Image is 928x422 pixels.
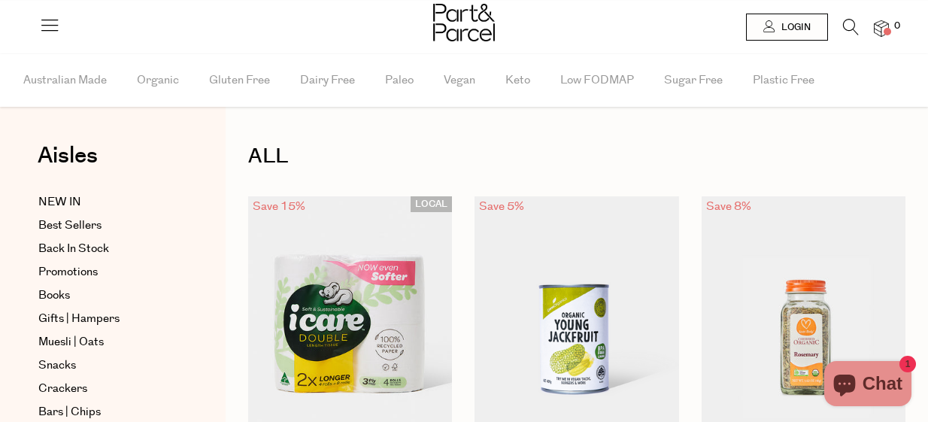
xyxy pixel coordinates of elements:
[505,54,530,107] span: Keto
[38,263,175,281] a: Promotions
[248,139,905,174] h1: ALL
[38,310,120,328] span: Gifts | Hampers
[209,54,270,107] span: Gluten Free
[702,196,756,217] div: Save 8%
[385,54,414,107] span: Paleo
[38,380,87,398] span: Crackers
[38,403,101,421] span: Bars | Chips
[753,54,814,107] span: Plastic Free
[411,196,452,212] span: LOCAL
[778,21,811,34] span: Login
[38,193,175,211] a: NEW IN
[38,357,175,375] a: Snacks
[137,54,179,107] span: Organic
[874,20,889,36] a: 0
[38,240,175,258] a: Back In Stock
[38,240,109,258] span: Back In Stock
[433,4,495,41] img: Part&Parcel
[38,139,98,172] span: Aisles
[444,54,475,107] span: Vegan
[38,333,104,351] span: Muesli | Oats
[38,193,81,211] span: NEW IN
[664,54,723,107] span: Sugar Free
[23,54,107,107] span: Australian Made
[475,196,529,217] div: Save 5%
[38,217,175,235] a: Best Sellers
[300,54,355,107] span: Dairy Free
[820,361,916,410] inbox-online-store-chat: Shopify online store chat
[38,357,76,375] span: Snacks
[38,310,175,328] a: Gifts | Hampers
[746,14,828,41] a: Login
[38,403,175,421] a: Bars | Chips
[38,287,175,305] a: Books
[248,196,310,217] div: Save 15%
[560,54,634,107] span: Low FODMAP
[38,333,175,351] a: Muesli | Oats
[38,380,175,398] a: Crackers
[38,287,70,305] span: Books
[890,20,904,33] span: 0
[38,263,98,281] span: Promotions
[38,144,98,182] a: Aisles
[38,217,102,235] span: Best Sellers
